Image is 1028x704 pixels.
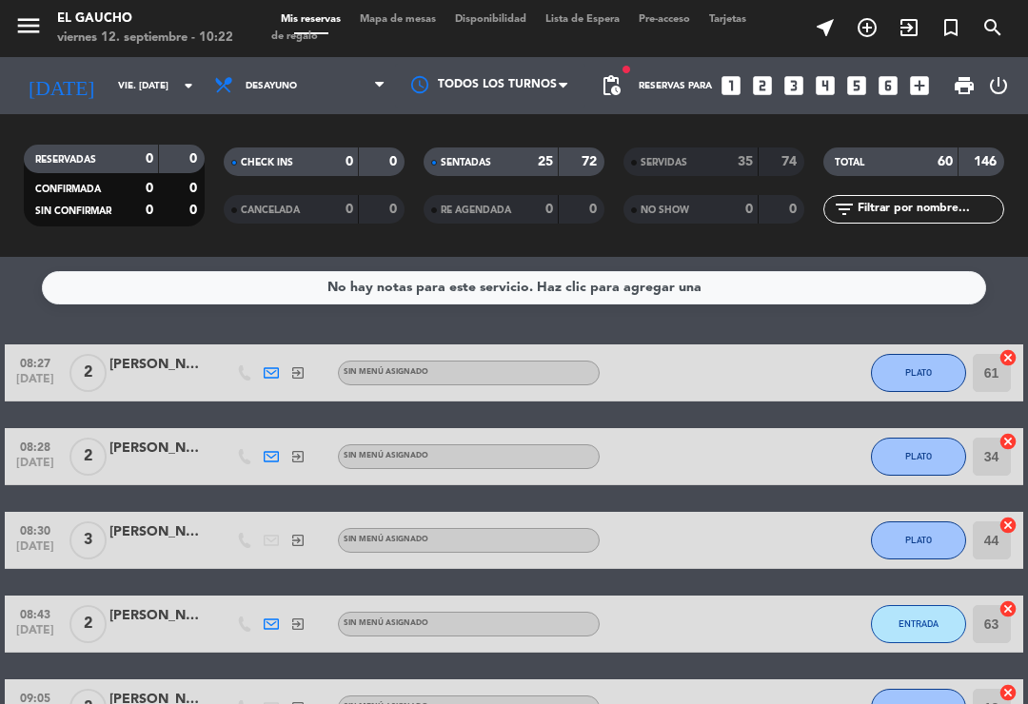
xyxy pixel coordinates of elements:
span: Sin menú asignado [344,452,428,460]
span: Sin menú asignado [344,536,428,543]
strong: 0 [346,155,353,168]
div: [PERSON_NAME] [109,438,205,460]
span: fiber_manual_record [621,64,632,75]
span: 08:27 [11,351,59,373]
i: filter_list [833,198,856,221]
span: Pre-acceso [629,14,700,25]
i: cancel [998,683,1018,702]
strong: 60 [938,155,953,168]
i: looks_3 [781,73,806,98]
i: cancel [998,348,1018,367]
span: PLATO [905,535,932,545]
span: Sin menú asignado [344,368,428,376]
div: [PERSON_NAME] [109,521,205,543]
i: cancel [998,599,1018,618]
strong: 0 [146,152,153,166]
div: [PERSON_NAME] [109,605,205,627]
span: Lista de Espera [536,14,629,25]
i: search [981,16,1004,39]
span: CANCELADA [241,205,300,215]
span: 08:28 [11,435,59,457]
i: looks_two [750,73,775,98]
button: PLATO [871,438,966,476]
i: arrow_drop_down [177,74,200,97]
strong: 0 [189,204,201,217]
i: cancel [998,432,1018,451]
strong: 74 [781,155,801,168]
span: Reservas para [639,81,712,91]
strong: 25 [538,155,553,168]
span: SENTADAS [441,158,491,167]
span: BUSCAR [972,11,1014,44]
strong: 0 [346,203,353,216]
i: exit_to_app [290,449,306,464]
span: PLATO [905,367,932,378]
strong: 0 [389,155,401,168]
div: El Gaucho [57,10,233,29]
i: looks_4 [813,73,838,98]
strong: 0 [389,203,401,216]
input: Filtrar por nombre... [856,199,1003,220]
i: looks_5 [844,73,869,98]
i: exit_to_app [290,616,306,632]
span: [DATE] [11,457,59,479]
span: TOTAL [835,158,864,167]
strong: 0 [545,203,553,216]
span: 2 [69,354,107,392]
strong: 0 [189,182,201,195]
span: CONFIRMADA [35,185,101,194]
span: Sin menú asignado [344,619,428,627]
i: [DATE] [14,66,109,106]
i: exit_to_app [290,533,306,548]
i: looks_6 [876,73,900,98]
i: add_circle_outline [856,16,879,39]
span: Mis reservas [271,14,350,25]
div: No hay notas para este servicio. Haz clic para agregar una [327,277,702,299]
i: cancel [998,516,1018,535]
i: exit_to_app [290,365,306,381]
span: Disponibilidad [445,14,536,25]
span: [DATE] [11,373,59,395]
span: print [953,74,976,97]
span: 08:30 [11,518,59,540]
button: PLATO [871,521,966,559]
span: Mapa de mesas [350,14,445,25]
span: RE AGENDADA [441,205,511,215]
button: menu [14,11,43,47]
span: CHECK INS [241,158,293,167]
div: LOG OUT [983,57,1014,114]
strong: 0 [789,203,801,216]
i: looks_one [719,73,743,98]
span: WALK IN [888,11,930,44]
span: Reserva especial [930,11,972,44]
span: ENTRADA [899,618,939,629]
span: RESERVADAS [35,155,96,165]
span: [DATE] [11,624,59,646]
span: pending_actions [600,74,623,97]
i: exit_to_app [898,16,920,39]
div: viernes 12. septiembre - 10:22 [57,29,233,48]
span: PLATO [905,451,932,461]
i: near_me [814,16,837,39]
span: 3 [69,521,107,559]
span: 2 [69,605,107,643]
span: NO SHOW [641,205,689,215]
strong: 0 [146,182,153,195]
i: turned_in_not [939,16,962,39]
span: 2 [69,438,107,476]
div: [PERSON_NAME] [109,354,205,376]
span: 08:43 [11,602,59,624]
button: ENTRADA [871,605,966,643]
strong: 0 [189,152,201,166]
span: SERVIDAS [641,158,687,167]
span: RESERVAR MESA [846,11,888,44]
span: SIN CONFIRMAR [35,206,111,216]
button: PLATO [871,354,966,392]
span: Desayuno [246,81,297,91]
i: add_box [907,73,932,98]
strong: 0 [745,203,753,216]
strong: 0 [146,204,153,217]
strong: 72 [582,155,601,168]
span: [DATE] [11,540,59,562]
i: menu [14,11,43,40]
